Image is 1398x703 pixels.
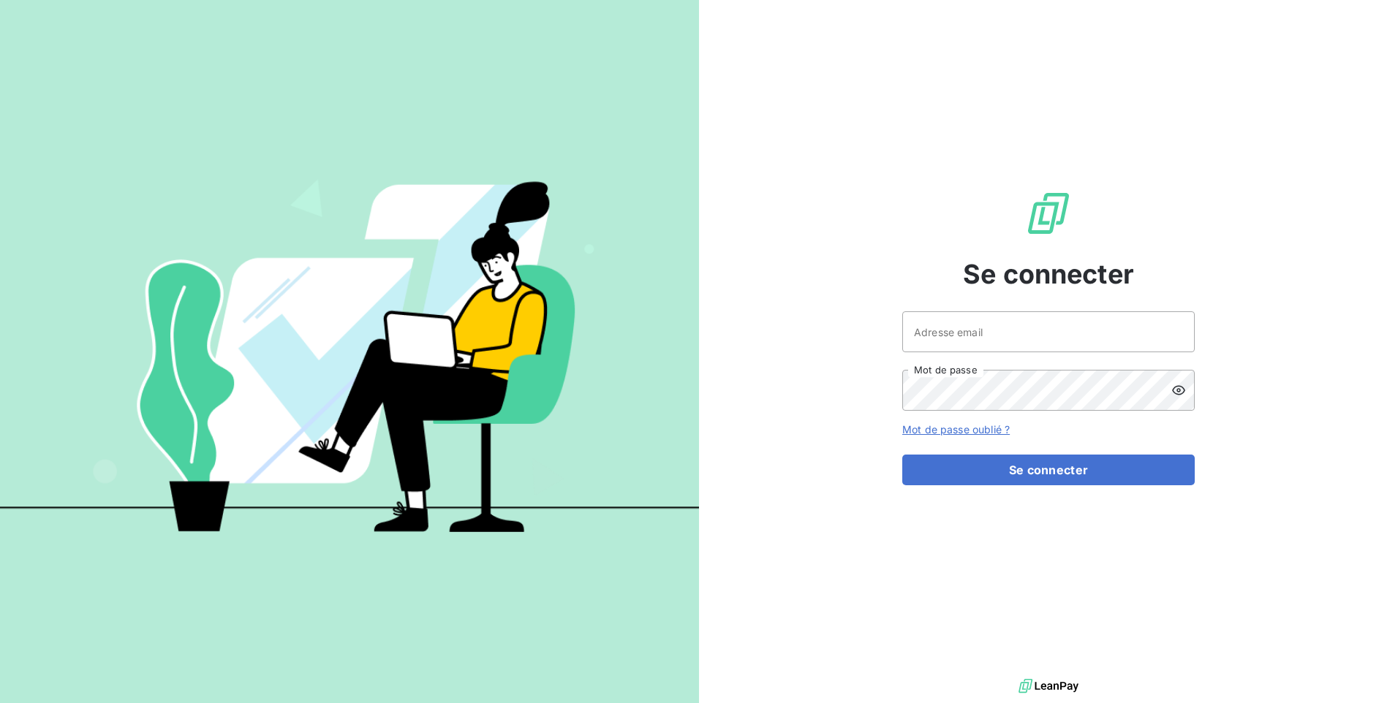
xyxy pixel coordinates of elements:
[902,455,1195,485] button: Se connecter
[963,254,1134,294] span: Se connecter
[902,311,1195,352] input: placeholder
[1019,675,1078,697] img: logo
[1025,190,1072,237] img: Logo LeanPay
[902,423,1010,436] a: Mot de passe oublié ?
